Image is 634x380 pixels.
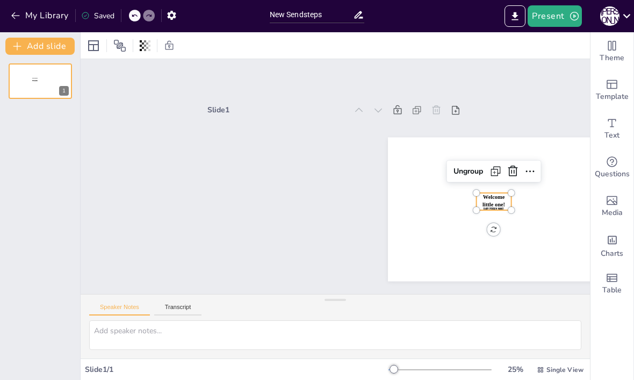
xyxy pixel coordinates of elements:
div: Get real-time input from your audience [590,148,633,187]
span: Welcome little one! [457,252,483,274]
div: Add ready made slides [590,71,633,110]
div: Layout [85,37,102,54]
button: Е [PERSON_NAME] [600,5,619,27]
span: Theme [600,52,624,64]
div: Slide 1 [243,59,375,125]
div: Add charts and graphs [590,226,633,264]
div: Ungroup [438,210,480,241]
div: Saved [81,11,114,21]
span: Position [113,39,126,52]
div: 1 [9,63,72,99]
span: Media [602,207,623,219]
span: Text [604,130,619,141]
button: Export to PowerPoint [505,5,525,27]
div: Add images, graphics, shapes or video [590,187,633,226]
button: Add slide [5,38,75,55]
div: 1 [59,86,69,96]
div: 25 % [502,364,528,375]
div: Add text boxes [590,110,633,148]
div: Е [PERSON_NAME] [600,6,619,26]
button: Present [528,5,581,27]
span: Table [602,284,622,296]
span: Questions [595,168,630,180]
span: Welcome little one! [32,77,38,81]
button: My Library [8,7,73,24]
div: Change the overall theme [590,32,633,71]
span: Charts [601,248,623,260]
button: Transcript [154,304,202,316]
span: Baby [PERSON_NAME] [32,81,37,82]
div: Add a table [590,264,633,303]
span: Baby [PERSON_NAME] [457,264,477,276]
span: Single View [546,365,583,374]
div: Slide 1 / 1 [85,364,388,375]
button: Speaker Notes [89,304,150,316]
span: Template [596,91,629,103]
input: Insert title [270,7,354,23]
